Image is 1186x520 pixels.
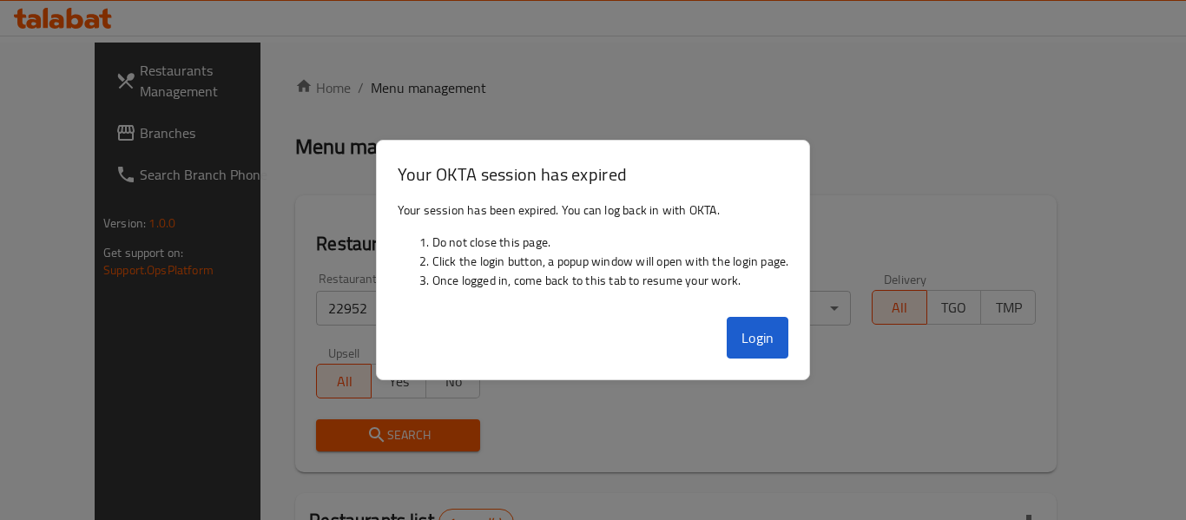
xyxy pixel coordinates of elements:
[398,161,789,187] h3: Your OKTA session has expired
[432,233,789,252] li: Do not close this page.
[377,194,810,310] div: Your session has been expired. You can log back in with OKTA.
[432,271,789,290] li: Once logged in, come back to this tab to resume your work.
[432,252,789,271] li: Click the login button, a popup window will open with the login page.
[727,317,789,359] button: Login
